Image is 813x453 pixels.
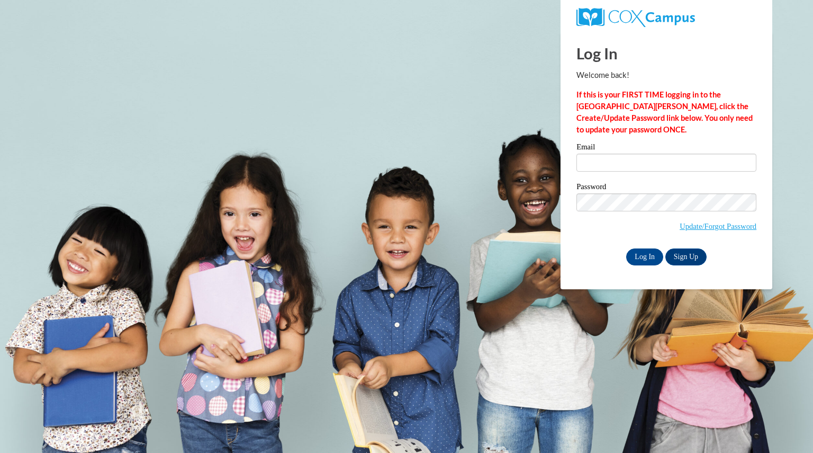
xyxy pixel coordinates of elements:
[576,8,756,27] a: COX Campus
[626,248,663,265] input: Log In
[576,183,756,193] label: Password
[576,69,756,81] p: Welcome back!
[576,143,756,154] label: Email
[680,222,756,230] a: Update/Forgot Password
[576,8,695,27] img: COX Campus
[576,42,756,64] h1: Log In
[665,248,707,265] a: Sign Up
[576,90,753,134] strong: If this is your FIRST TIME logging in to the [GEOGRAPHIC_DATA][PERSON_NAME], click the Create/Upd...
